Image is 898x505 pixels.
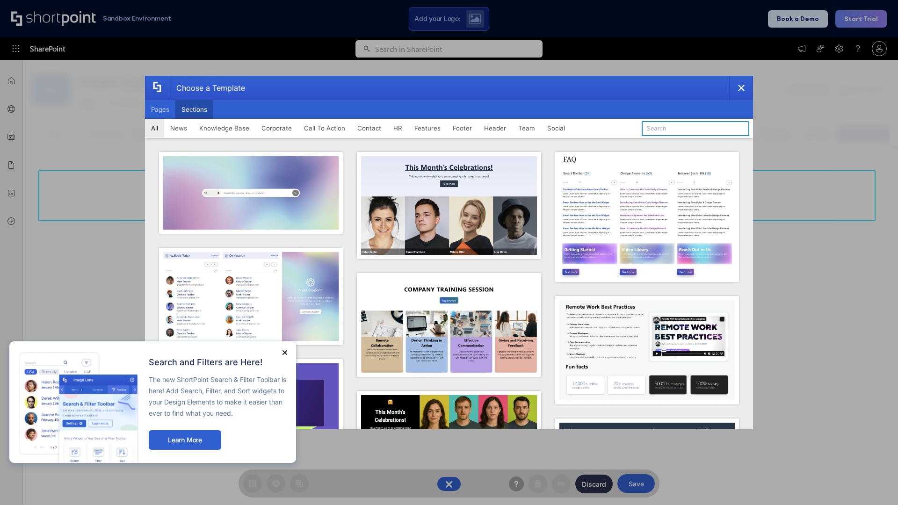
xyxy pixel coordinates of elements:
[512,119,541,137] button: Team
[255,119,298,137] button: Corporate
[149,374,287,419] p: The new ShortPoint Search & Filter Toolbar is here! Add Search, Filter, and Sort widgets to your ...
[19,351,139,463] img: new feature image
[145,76,753,429] div: template selector
[851,460,898,505] iframe: Chat Widget
[149,430,221,450] button: Learn More
[478,119,512,137] button: Header
[164,119,193,137] button: News
[145,119,164,137] button: All
[145,100,175,119] button: Pages
[169,76,245,100] div: Choose a Template
[642,121,749,136] input: Search
[387,119,408,137] button: HR
[149,358,287,367] h2: Search and Filters are Here!
[541,119,571,137] button: Social
[447,119,478,137] button: Footer
[351,119,387,137] button: Contact
[298,119,351,137] button: Call To Action
[175,100,213,119] button: Sections
[193,119,255,137] button: Knowledge Base
[408,119,447,137] button: Features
